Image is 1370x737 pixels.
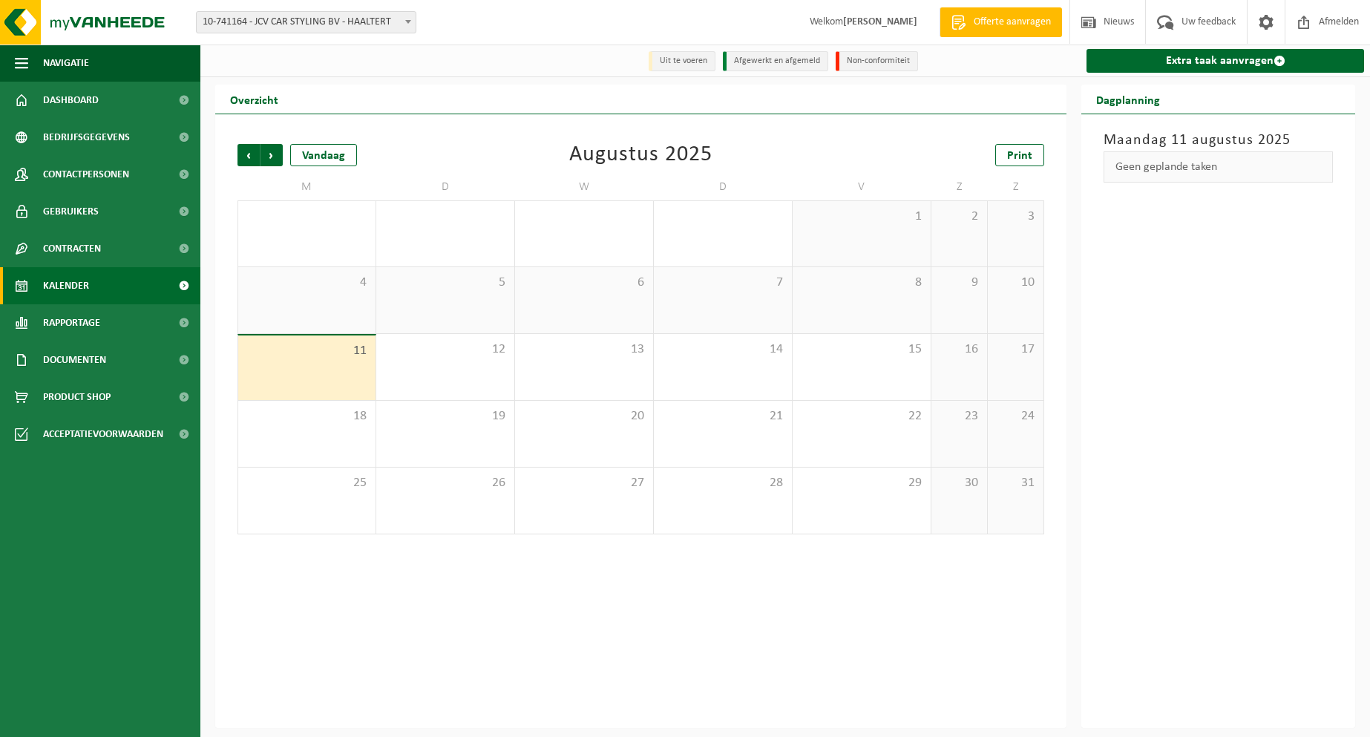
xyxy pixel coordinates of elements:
[661,341,784,358] span: 14
[246,209,368,225] span: 28
[939,408,980,425] span: 23
[970,15,1055,30] span: Offerte aanvragen
[800,341,923,358] span: 15
[939,341,980,358] span: 16
[661,408,784,425] span: 21
[384,408,507,425] span: 19
[654,174,793,200] td: D
[237,144,260,166] span: Vorige
[522,209,646,225] span: 30
[995,275,1036,291] span: 10
[793,174,931,200] td: V
[939,209,980,225] span: 2
[1104,129,1333,151] h3: Maandag 11 augustus 2025
[995,408,1036,425] span: 24
[995,209,1036,225] span: 3
[661,275,784,291] span: 7
[43,119,130,156] span: Bedrijfsgegevens
[995,341,1036,358] span: 17
[661,475,784,491] span: 28
[800,275,923,291] span: 8
[43,230,101,267] span: Contracten
[260,144,283,166] span: Volgende
[800,408,923,425] span: 22
[995,475,1036,491] span: 31
[940,7,1062,37] a: Offerte aanvragen
[43,267,89,304] span: Kalender
[43,304,100,341] span: Rapportage
[515,174,654,200] td: W
[1104,151,1333,183] div: Geen geplande taken
[522,275,646,291] span: 6
[931,174,988,200] td: Z
[43,341,106,379] span: Documenten
[522,408,646,425] span: 20
[197,12,416,33] span: 10-741164 - JCV CAR STYLING BV - HAALTERT
[43,379,111,416] span: Product Shop
[843,16,917,27] strong: [PERSON_NAME]
[43,45,89,82] span: Navigatie
[246,275,368,291] span: 4
[1087,49,1364,73] a: Extra taak aanvragen
[939,275,980,291] span: 9
[836,51,918,71] li: Non-conformiteit
[988,174,1044,200] td: Z
[246,408,368,425] span: 18
[376,174,515,200] td: D
[384,341,507,358] span: 12
[939,475,980,491] span: 30
[43,193,99,230] span: Gebruikers
[522,475,646,491] span: 27
[723,51,828,71] li: Afgewerkt en afgemeld
[384,275,507,291] span: 5
[196,11,416,33] span: 10-741164 - JCV CAR STYLING BV - HAALTERT
[384,475,507,491] span: 26
[995,144,1044,166] a: Print
[43,82,99,119] span: Dashboard
[800,209,923,225] span: 1
[569,144,712,166] div: Augustus 2025
[43,416,163,453] span: Acceptatievoorwaarden
[237,174,376,200] td: M
[649,51,715,71] li: Uit te voeren
[215,85,293,114] h2: Overzicht
[1007,150,1032,162] span: Print
[246,475,368,491] span: 25
[246,343,368,359] span: 11
[661,209,784,225] span: 31
[290,144,357,166] div: Vandaag
[1081,85,1175,114] h2: Dagplanning
[43,156,129,193] span: Contactpersonen
[522,341,646,358] span: 13
[384,209,507,225] span: 29
[800,475,923,491] span: 29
